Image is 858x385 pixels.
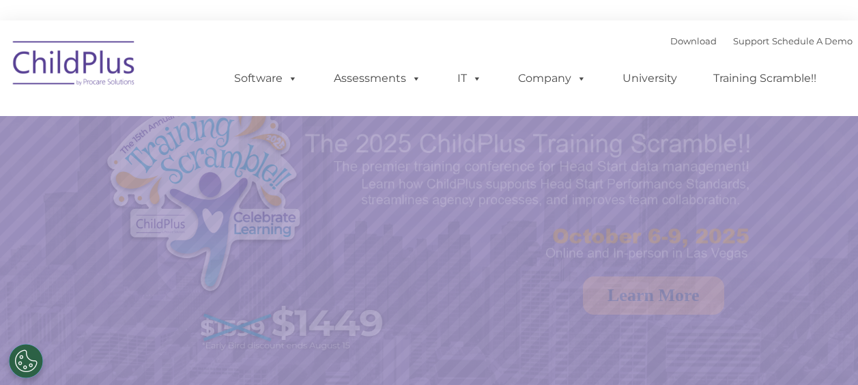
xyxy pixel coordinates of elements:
[670,35,853,46] font: |
[609,65,691,92] a: University
[670,35,717,46] a: Download
[733,35,769,46] a: Support
[700,65,830,92] a: Training Scramble!!
[772,35,853,46] a: Schedule A Demo
[444,65,496,92] a: IT
[583,276,724,315] a: Learn More
[504,65,600,92] a: Company
[9,344,43,378] button: Cookies Settings
[320,65,435,92] a: Assessments
[220,65,311,92] a: Software
[6,31,143,100] img: ChildPlus by Procare Solutions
